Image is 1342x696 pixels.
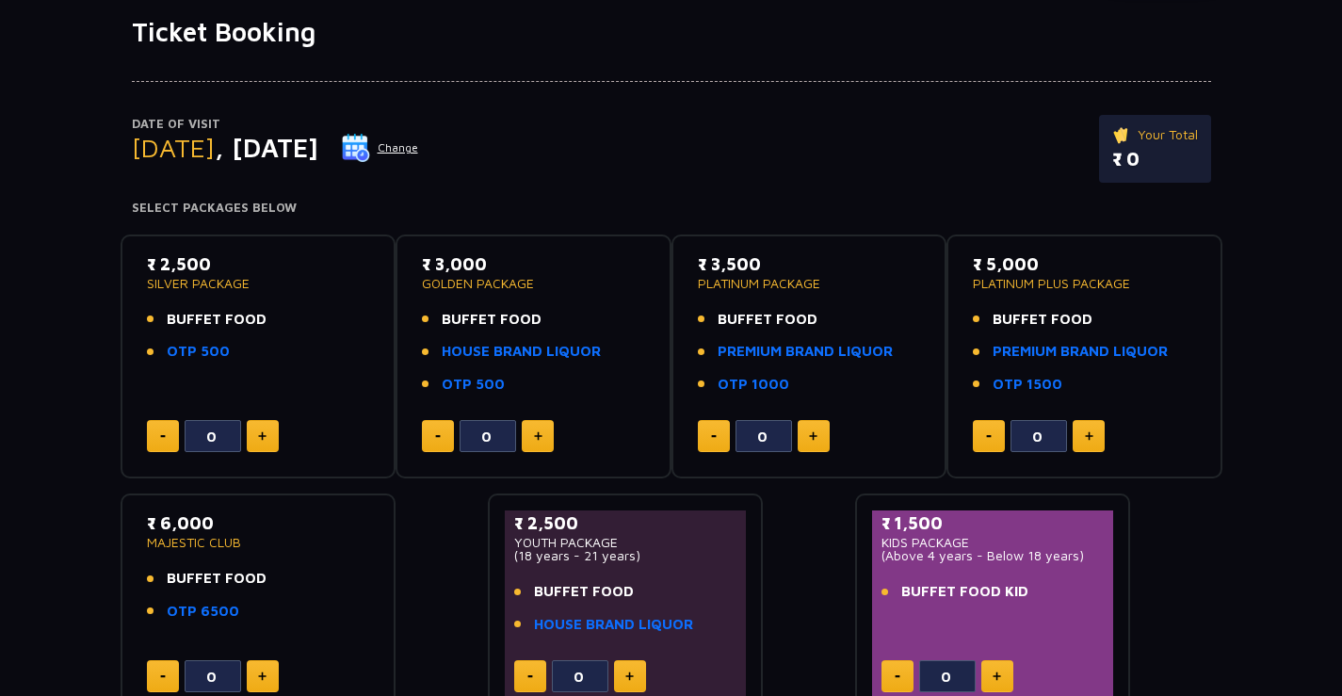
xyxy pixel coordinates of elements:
[167,601,239,623] a: OTP 6500
[993,341,1168,363] a: PREMIUM BRAND LIQUOR
[881,549,1105,562] p: (Above 4 years - Below 18 years)
[534,581,634,603] span: BUFFET FOOD
[147,251,370,277] p: ₹ 2,500
[132,16,1211,48] h1: Ticket Booking
[1112,124,1198,145] p: Your Total
[993,672,1001,681] img: plus
[534,614,693,636] a: HOUSE BRAND LIQUOR
[442,309,542,331] span: BUFFET FOOD
[1085,431,1093,441] img: plus
[698,277,921,290] p: PLATINUM PACKAGE
[1112,145,1198,173] p: ₹ 0
[973,251,1196,277] p: ₹ 5,000
[881,510,1105,536] p: ₹ 1,500
[167,309,267,331] span: BUFFET FOOD
[341,133,419,163] button: Change
[809,431,817,441] img: plus
[901,581,1028,603] span: BUFFET FOOD KID
[132,115,419,134] p: Date of Visit
[625,672,634,681] img: plus
[258,431,267,441] img: plus
[698,251,921,277] p: ₹ 3,500
[514,549,737,562] p: (18 years - 21 years)
[167,341,230,363] a: OTP 500
[986,435,992,438] img: minus
[973,277,1196,290] p: PLATINUM PLUS PACKAGE
[147,536,370,549] p: MAJESTIC CLUB
[895,675,900,678] img: minus
[147,510,370,536] p: ₹ 6,000
[718,341,893,363] a: PREMIUM BRAND LIQUOR
[718,309,817,331] span: BUFFET FOOD
[993,374,1062,396] a: OTP 1500
[160,435,166,438] img: minus
[993,309,1092,331] span: BUFFET FOOD
[442,341,601,363] a: HOUSE BRAND LIQUOR
[1112,124,1132,145] img: ticket
[442,374,505,396] a: OTP 500
[534,431,542,441] img: plus
[718,374,789,396] a: OTP 1000
[160,675,166,678] img: minus
[132,132,215,163] span: [DATE]
[215,132,318,163] span: , [DATE]
[132,201,1211,216] h4: Select Packages Below
[711,435,717,438] img: minus
[167,568,267,590] span: BUFFET FOOD
[435,435,441,438] img: minus
[514,536,737,549] p: YOUTH PACKAGE
[422,251,645,277] p: ₹ 3,000
[527,675,533,678] img: minus
[514,510,737,536] p: ₹ 2,500
[258,672,267,681] img: plus
[881,536,1105,549] p: KIDS PACKAGE
[422,277,645,290] p: GOLDEN PACKAGE
[147,277,370,290] p: SILVER PACKAGE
